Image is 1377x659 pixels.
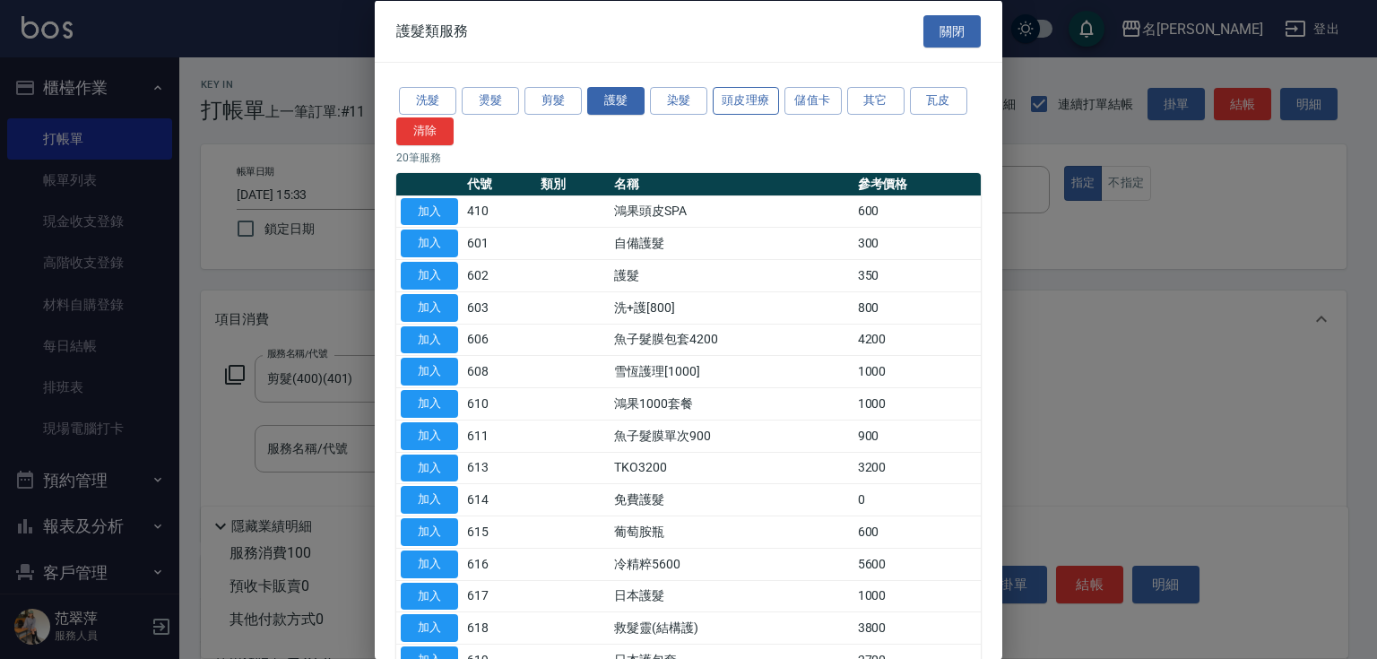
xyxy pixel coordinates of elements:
td: 自備護髮 [610,227,853,259]
td: 606 [463,324,536,356]
td: 救髮靈(結構護) [610,611,853,644]
td: 3800 [853,611,981,644]
td: 300 [853,227,981,259]
td: 鴻果頭皮SPA [610,195,853,228]
td: 410 [463,195,536,228]
td: 600 [853,516,981,548]
td: 800 [853,291,981,324]
td: 600 [853,195,981,228]
td: 0 [853,483,981,516]
td: 616 [463,548,536,580]
button: 加入 [401,518,458,546]
td: 900 [853,420,981,452]
p: 20 筆服務 [396,149,981,165]
td: 1000 [853,387,981,420]
button: 加入 [401,390,458,418]
button: 加入 [401,614,458,642]
button: 其它 [847,87,905,115]
th: 代號 [463,172,536,195]
button: 加入 [401,486,458,514]
td: 350 [853,259,981,291]
button: 加入 [401,262,458,290]
td: 1000 [853,355,981,387]
td: 602 [463,259,536,291]
button: 染髮 [650,87,707,115]
button: 剪髮 [524,87,582,115]
button: 頭皮理療 [713,87,779,115]
td: 608 [463,355,536,387]
td: 日本護髮 [610,580,853,612]
span: 護髮類服務 [396,22,468,39]
th: 參考價格 [853,172,981,195]
td: 5600 [853,548,981,580]
td: 免費護髮 [610,483,853,516]
button: 加入 [401,421,458,449]
td: 魚子髮膜包套4200 [610,324,853,356]
td: 618 [463,611,536,644]
td: 611 [463,420,536,452]
td: 冷精粹5600 [610,548,853,580]
button: 加入 [401,293,458,321]
td: TKO3200 [610,452,853,484]
button: 關閉 [923,14,981,48]
td: 3200 [853,452,981,484]
td: 洗+護[800] [610,291,853,324]
button: 加入 [401,582,458,610]
button: 瓦皮 [910,87,967,115]
button: 加入 [401,454,458,481]
td: 613 [463,452,536,484]
td: 614 [463,483,536,516]
td: 603 [463,291,536,324]
button: 清除 [396,117,454,144]
td: 1000 [853,580,981,612]
th: 類別 [536,172,610,195]
button: 洗髮 [399,87,456,115]
td: 4200 [853,324,981,356]
td: 雪恆護理[1000] [610,355,853,387]
button: 護髮 [587,87,645,115]
button: 儲值卡 [784,87,842,115]
td: 葡萄胺瓶 [610,516,853,548]
button: 加入 [401,197,458,225]
button: 燙髮 [462,87,519,115]
button: 加入 [401,325,458,353]
td: 615 [463,516,536,548]
td: 617 [463,580,536,612]
button: 加入 [401,230,458,257]
th: 名稱 [610,172,853,195]
button: 加入 [401,358,458,386]
td: 魚子髮膜單次900 [610,420,853,452]
td: 護髮 [610,259,853,291]
td: 鴻果1000套餐 [610,387,853,420]
td: 610 [463,387,536,420]
button: 加入 [401,550,458,577]
td: 601 [463,227,536,259]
